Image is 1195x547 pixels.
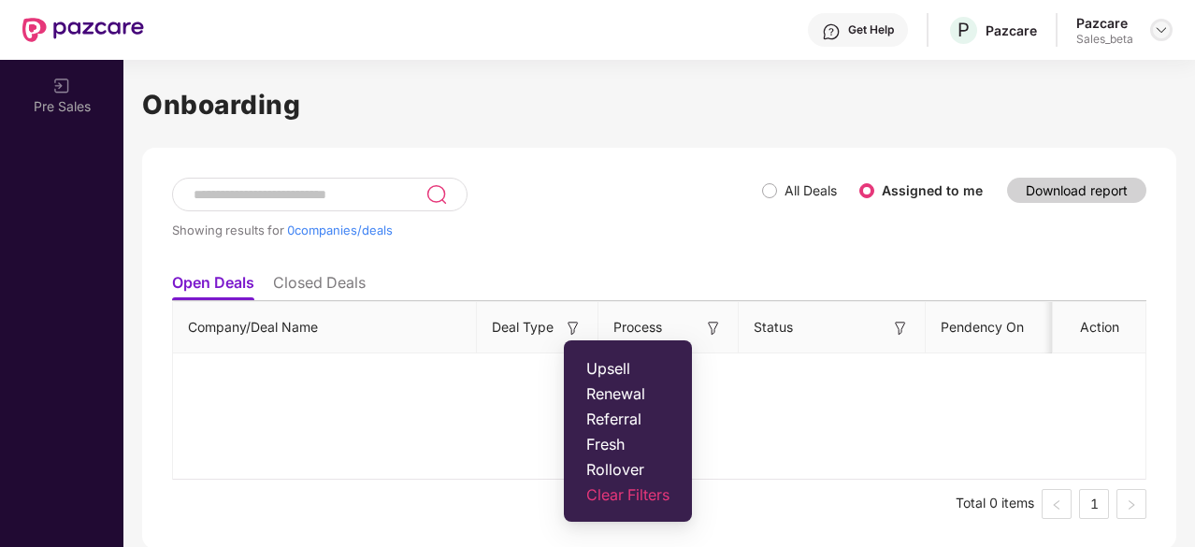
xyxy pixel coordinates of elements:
div: No data [188,428,1132,449]
h1: Onboarding [142,84,1176,125]
img: New Pazcare Logo [22,18,144,42]
button: Download report [1007,178,1146,203]
span: right [1126,499,1137,511]
div: Get Help [848,22,894,37]
span: Pendency On [941,317,1024,338]
span: Upsell [586,359,669,378]
span: Referral [586,410,669,428]
div: Pazcare [1076,14,1133,32]
span: Fresh [586,435,669,453]
li: 1 [1079,489,1109,519]
div: Showing results for [172,223,762,238]
span: Process [613,317,662,338]
span: 0 companies/deals [287,223,393,238]
img: svg+xml;base64,PHN2ZyB3aWR0aD0iMTYiIGhlaWdodD0iMTYiIHZpZXdCb3g9IjAgMCAxNiAxNiIgZmlsbD0ibm9uZSIgeG... [891,319,910,338]
img: svg+xml;base64,PHN2ZyBpZD0iSGVscC0zMngzMiIgeG1sbnM9Imh0dHA6Ly93d3cudzMub3JnLzIwMDAvc3ZnIiB3aWR0aD... [822,22,841,41]
span: Deal Type [492,317,554,338]
div: Sales_beta [1076,32,1133,47]
img: svg+xml;base64,PHN2ZyB3aWR0aD0iMTYiIGhlaWdodD0iMTYiIHZpZXdCb3g9IjAgMCAxNiAxNiIgZmlsbD0ibm9uZSIgeG... [564,319,583,338]
li: Previous Page [1042,489,1072,519]
li: Total 0 items [956,489,1034,519]
div: Pazcare [986,22,1037,39]
span: Renewal [586,384,669,403]
img: svg+xml;base64,PHN2ZyBpZD0iRHJvcGRvd24tMzJ4MzIiIHhtbG5zPSJodHRwOi8vd3d3LnczLm9yZy8yMDAwL3N2ZyIgd2... [1154,22,1169,37]
th: Action [1053,302,1146,353]
span: left [1051,499,1062,511]
img: svg+xml;base64,PHN2ZyB3aWR0aD0iMjQiIGhlaWdodD0iMjUiIHZpZXdCb3g9IjAgMCAyNCAyNSIgZmlsbD0ibm9uZSIgeG... [425,183,447,206]
a: 1 [1080,490,1108,518]
li: Next Page [1116,489,1146,519]
th: Company/Deal Name [173,302,477,353]
li: Closed Deals [273,273,366,300]
img: svg+xml;base64,PHN2ZyB3aWR0aD0iMjAiIGhlaWdodD0iMjAiIHZpZXdCb3g9IjAgMCAyMCAyMCIgZmlsbD0ibm9uZSIgeG... [52,77,71,95]
label: Assigned to me [882,182,983,198]
span: Status [754,317,793,338]
span: Clear Filters [586,485,669,504]
button: right [1116,489,1146,519]
span: Rollover [586,460,669,479]
span: P [957,19,970,41]
button: left [1042,489,1072,519]
li: Open Deals [172,273,254,300]
label: All Deals [785,182,837,198]
img: svg+xml;base64,PHN2ZyB3aWR0aD0iMTYiIGhlaWdodD0iMTYiIHZpZXdCb3g9IjAgMCAxNiAxNiIgZmlsbD0ibm9uZSIgeG... [704,319,723,338]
